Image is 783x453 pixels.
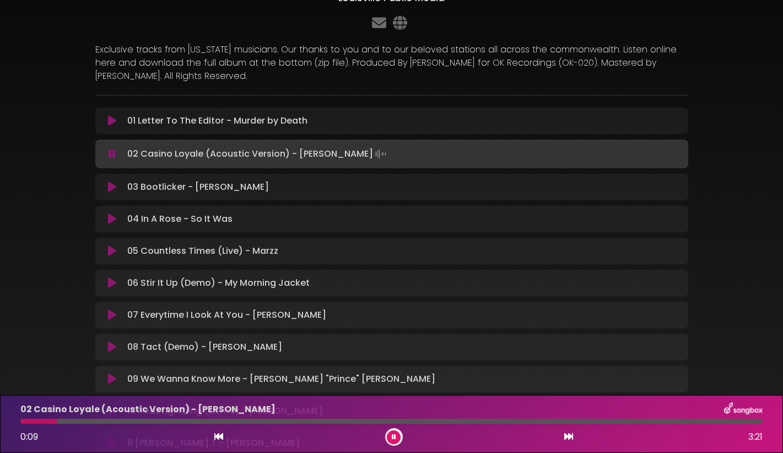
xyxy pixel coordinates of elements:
[20,403,276,416] p: 02 Casino Loyale (Acoustic Version) - [PERSON_NAME]
[20,430,38,443] span: 0:09
[127,276,310,290] p: 06 Stir It Up (Demo) - My Morning Jacket
[127,372,435,386] p: 09 We Wanna Know More - [PERSON_NAME] "Prince" [PERSON_NAME]
[127,308,326,322] p: 07 Everytime I Look At You - [PERSON_NAME]
[127,244,278,258] p: 05 Countless Times (Live) - Marzz
[724,402,763,417] img: songbox-logo-white.png
[95,43,688,83] p: Exclusive tracks from [US_STATE] musicians. Our thanks to you and to our beloved stations all acr...
[373,146,388,162] img: waveform4.gif
[127,340,282,354] p: 08 Tact (Demo) - [PERSON_NAME]
[127,212,233,226] p: 04 In A Rose - So It Was
[127,146,388,162] p: 02 Casino Loyale (Acoustic Version) - [PERSON_NAME]
[127,114,307,127] p: 01 Letter To The Editor - Murder by Death
[748,430,763,444] span: 3:21
[127,180,269,194] p: 03 Bootlicker - [PERSON_NAME]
